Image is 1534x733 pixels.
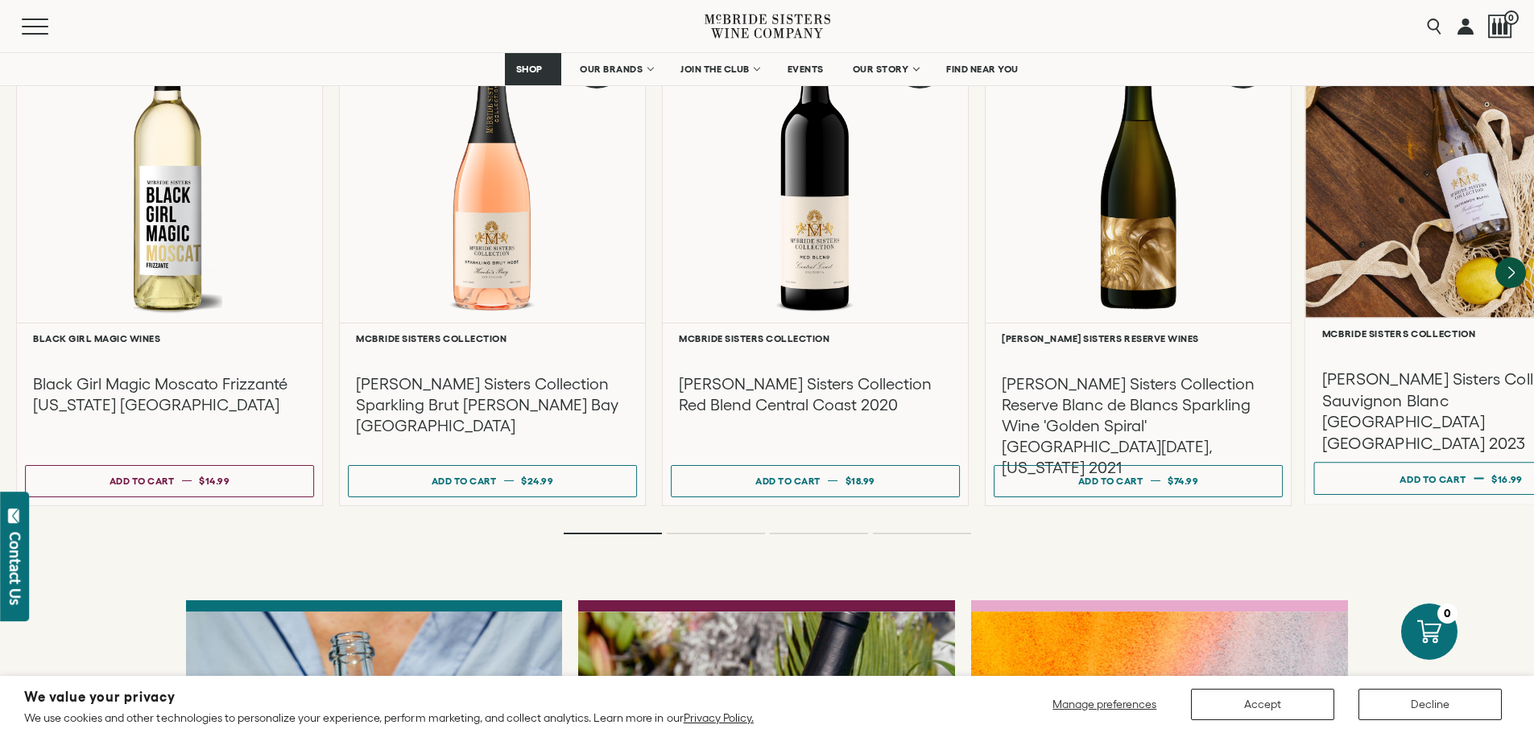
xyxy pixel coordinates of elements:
span: EVENTS [788,64,824,75]
a: OUR BRANDS [569,53,662,85]
a: OUR STORY [842,53,928,85]
span: $16.99 [1491,473,1523,484]
li: Page dot 2 [667,533,765,534]
h6: McBride Sisters Collection [356,333,629,344]
a: JOIN THE CLUB [670,53,769,85]
span: JOIN THE CLUB [680,64,750,75]
span: $14.99 [199,476,229,486]
div: Add to cart [110,469,175,492]
div: Add to cart [755,469,821,492]
a: White Best Seller McBride Sisters Collection Reserve Blanc de Blancs Sparkling Wine 'Golden Spira... [985,10,1292,505]
a: White Black Girl Magic Moscato Frizzanté California NV Black Girl Magic Wines Black Girl Magic Mo... [16,10,323,505]
div: Add to cart [1078,469,1143,492]
span: OUR STORY [853,64,909,75]
span: Manage preferences [1052,698,1156,710]
a: SHOP [505,53,561,85]
h6: Black Girl Magic Wines [33,333,306,344]
div: Contact Us [7,532,23,605]
a: Privacy Policy. [684,711,754,724]
div: Add to cart [1400,467,1466,491]
span: OUR BRANDS [580,64,643,75]
h6: [PERSON_NAME] Sisters Reserve Wines [1002,333,1275,344]
h3: [PERSON_NAME] Sisters Collection Sparkling Brut [PERSON_NAME] Bay [GEOGRAPHIC_DATA] [356,373,629,436]
div: 0 [1437,603,1458,624]
a: FIND NEAR YOU [936,53,1029,85]
h3: [PERSON_NAME] Sisters Collection Red Blend Central Coast 2020 [679,373,952,415]
a: Pink 92 Points McBride Sisters Collection Sparkling Brut Rose Hawke's Bay NV McBride Sisters Coll... [339,10,646,505]
span: $24.99 [521,476,553,486]
button: Manage preferences [1043,689,1167,720]
li: Page dot 4 [873,533,971,534]
a: EVENTS [777,53,834,85]
div: Add to cart [432,469,497,492]
button: Next [1495,257,1526,288]
h6: McBride Sisters Collection [679,333,952,344]
li: Page dot 3 [770,533,868,534]
button: Decline [1358,689,1502,720]
button: Accept [1191,689,1334,720]
span: 0 [1504,10,1519,25]
button: Add to cart $14.99 [25,465,314,497]
span: FIND NEAR YOU [946,64,1019,75]
li: Page dot 1 [564,533,662,534]
button: Add to cart $74.99 [994,465,1283,497]
h2: We value your privacy [24,690,754,704]
span: SHOP [515,64,543,75]
button: Add to cart $18.99 [671,465,960,497]
button: Add to cart $24.99 [348,465,637,497]
a: Red Best Seller McBride Sisters Collection Red Blend Central Coast McBride Sisters Collection [PE... [662,10,969,505]
h3: Black Girl Magic Moscato Frizzanté [US_STATE] [GEOGRAPHIC_DATA] [33,373,306,415]
span: $74.99 [1168,476,1198,486]
h3: [PERSON_NAME] Sisters Collection Reserve Blanc de Blancs Sparkling Wine 'Golden Spiral' [GEOGRAPH... [1002,373,1275,478]
p: We use cookies and other technologies to personalize your experience, perform marketing, and coll... [24,710,754,725]
span: $18.99 [846,476,875,486]
button: Mobile Menu Trigger [22,19,80,35]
